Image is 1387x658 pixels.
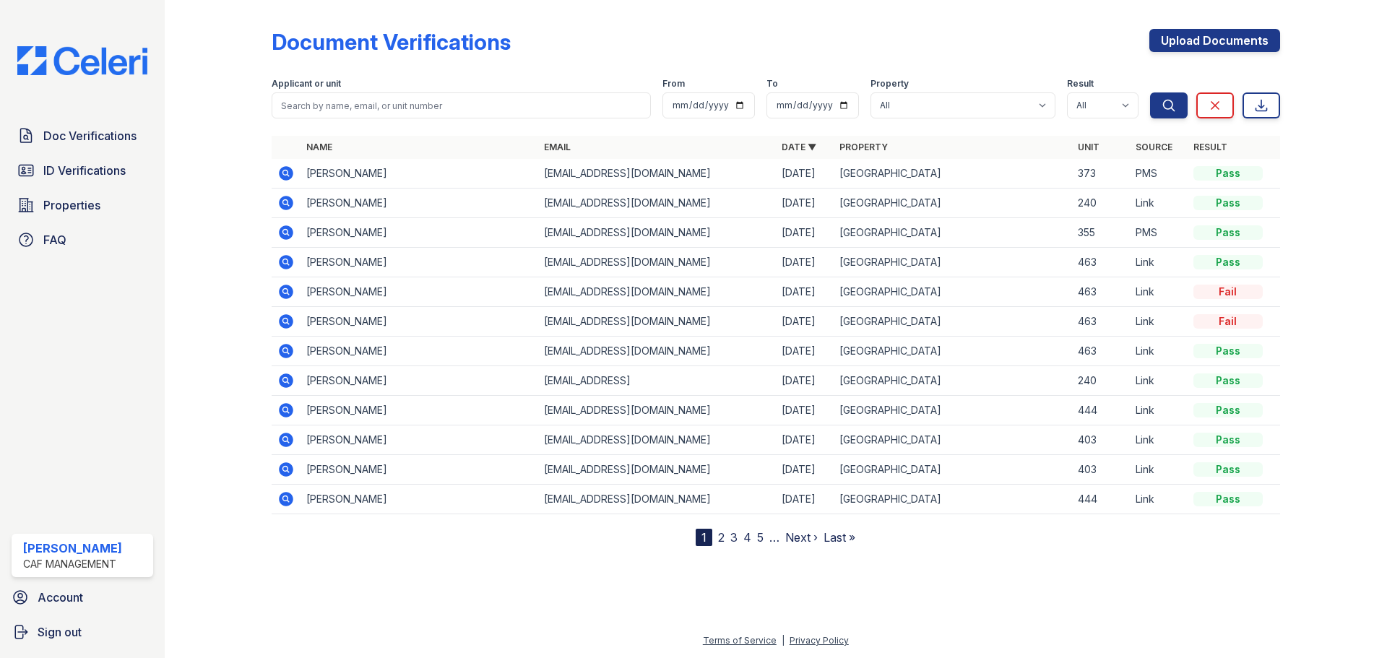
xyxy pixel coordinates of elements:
td: [PERSON_NAME] [301,189,538,218]
td: [PERSON_NAME] [301,248,538,277]
td: [EMAIL_ADDRESS][DOMAIN_NAME] [538,425,776,455]
a: Unit [1078,142,1099,152]
td: [GEOGRAPHIC_DATA] [834,159,1071,189]
td: 403 [1072,455,1130,485]
span: Account [38,589,83,606]
td: Link [1130,337,1188,366]
div: Pass [1193,433,1263,447]
td: [DATE] [776,277,834,307]
a: Properties [12,191,153,220]
div: Fail [1193,314,1263,329]
td: 403 [1072,425,1130,455]
a: Next › [785,530,818,545]
td: [DATE] [776,455,834,485]
div: Pass [1193,373,1263,388]
a: Source [1136,142,1172,152]
td: [EMAIL_ADDRESS][DOMAIN_NAME] [538,455,776,485]
div: Document Verifications [272,29,511,55]
span: ID Verifications [43,162,126,179]
td: [DATE] [776,248,834,277]
td: [PERSON_NAME] [301,366,538,396]
td: Link [1130,485,1188,514]
td: [EMAIL_ADDRESS][DOMAIN_NAME] [538,337,776,366]
td: [EMAIL_ADDRESS][DOMAIN_NAME] [538,485,776,514]
td: 463 [1072,337,1130,366]
td: [DATE] [776,307,834,337]
td: [GEOGRAPHIC_DATA] [834,307,1071,337]
td: [EMAIL_ADDRESS][DOMAIN_NAME] [538,307,776,337]
td: [PERSON_NAME] [301,337,538,366]
a: 5 [757,530,764,545]
div: | [782,635,785,646]
td: [DATE] [776,396,834,425]
a: Upload Documents [1149,29,1280,52]
td: 355 [1072,218,1130,248]
td: [GEOGRAPHIC_DATA] [834,425,1071,455]
td: 373 [1072,159,1130,189]
img: CE_Logo_Blue-a8612792a0a2168367f1c8372b55b34899dd931a85d93a1a3d3e32e68fde9ad4.png [6,46,159,75]
td: [GEOGRAPHIC_DATA] [834,455,1071,485]
div: Pass [1193,492,1263,506]
span: Properties [43,196,100,214]
a: 2 [718,530,725,545]
a: Property [839,142,888,152]
td: [PERSON_NAME] [301,425,538,455]
a: Result [1193,142,1227,152]
td: 463 [1072,277,1130,307]
td: [PERSON_NAME] [301,485,538,514]
a: ID Verifications [12,156,153,185]
td: [GEOGRAPHIC_DATA] [834,485,1071,514]
input: Search by name, email, or unit number [272,92,651,118]
td: 463 [1072,248,1130,277]
td: [EMAIL_ADDRESS][DOMAIN_NAME] [538,189,776,218]
td: [DATE] [776,485,834,514]
div: Pass [1193,462,1263,477]
td: [PERSON_NAME] [301,307,538,337]
span: Sign out [38,623,82,641]
td: [EMAIL_ADDRESS][DOMAIN_NAME] [538,277,776,307]
a: Sign out [6,618,159,646]
a: FAQ [12,225,153,254]
a: Email [544,142,571,152]
td: PMS [1130,159,1188,189]
td: 444 [1072,396,1130,425]
td: [PERSON_NAME] [301,159,538,189]
td: PMS [1130,218,1188,248]
td: [DATE] [776,189,834,218]
td: Link [1130,396,1188,425]
div: Pass [1193,255,1263,269]
a: 3 [730,530,738,545]
div: [PERSON_NAME] [23,540,122,557]
td: Link [1130,307,1188,337]
td: Link [1130,189,1188,218]
td: 240 [1072,366,1130,396]
td: [DATE] [776,218,834,248]
a: Terms of Service [703,635,777,646]
div: Pass [1193,166,1263,181]
td: [GEOGRAPHIC_DATA] [834,189,1071,218]
span: Doc Verifications [43,127,137,144]
label: To [766,78,778,90]
td: [GEOGRAPHIC_DATA] [834,366,1071,396]
a: Last » [824,530,855,545]
span: FAQ [43,231,66,248]
td: [PERSON_NAME] [301,277,538,307]
label: Result [1067,78,1094,90]
a: 4 [743,530,751,545]
label: Applicant or unit [272,78,341,90]
td: [GEOGRAPHIC_DATA] [834,337,1071,366]
span: … [769,529,779,546]
td: Link [1130,366,1188,396]
td: [GEOGRAPHIC_DATA] [834,248,1071,277]
td: [PERSON_NAME] [301,218,538,248]
td: [PERSON_NAME] [301,396,538,425]
label: Property [870,78,909,90]
div: Pass [1193,225,1263,240]
td: Link [1130,425,1188,455]
td: [EMAIL_ADDRESS][DOMAIN_NAME] [538,248,776,277]
td: [GEOGRAPHIC_DATA] [834,218,1071,248]
div: 1 [696,529,712,546]
td: Link [1130,277,1188,307]
td: [EMAIL_ADDRESS][DOMAIN_NAME] [538,218,776,248]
